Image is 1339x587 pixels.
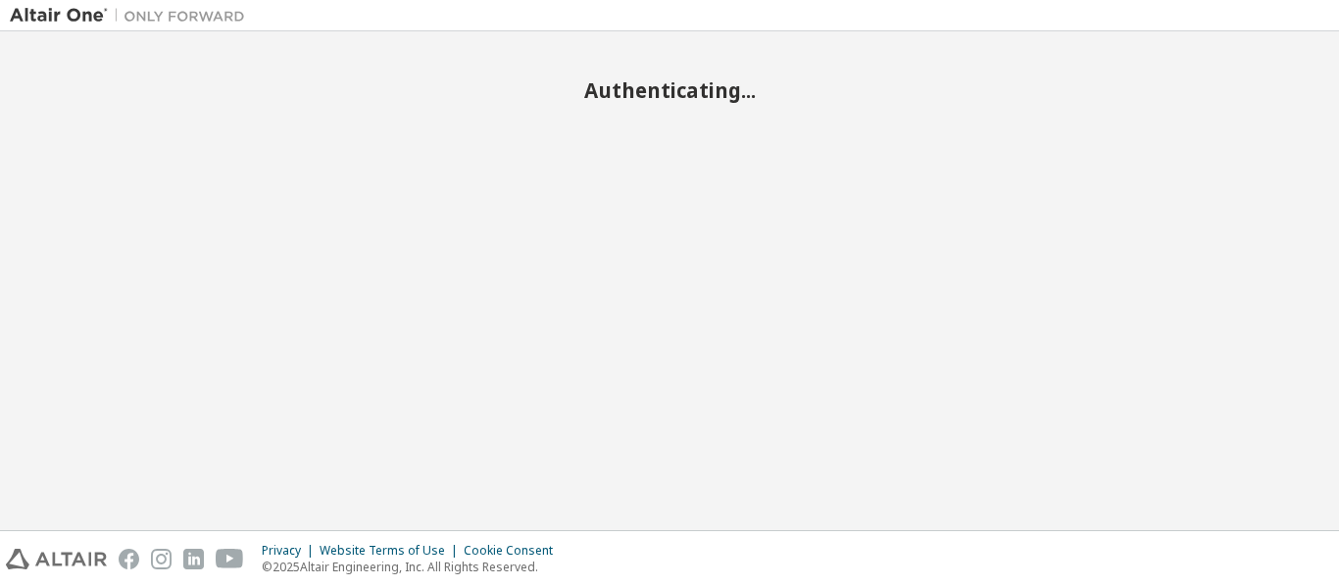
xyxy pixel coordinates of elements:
img: Altair One [10,6,255,25]
div: Cookie Consent [464,543,565,559]
img: facebook.svg [119,549,139,569]
h2: Authenticating... [10,77,1329,103]
img: altair_logo.svg [6,549,107,569]
img: youtube.svg [216,549,244,569]
p: © 2025 Altair Engineering, Inc. All Rights Reserved. [262,559,565,575]
img: instagram.svg [151,549,172,569]
div: Website Terms of Use [320,543,464,559]
img: linkedin.svg [183,549,204,569]
div: Privacy [262,543,320,559]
